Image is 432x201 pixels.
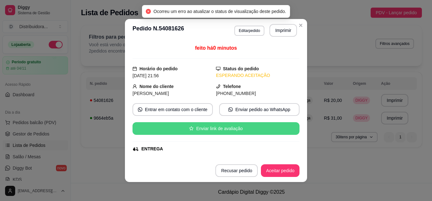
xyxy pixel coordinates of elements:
[223,66,259,71] strong: Status do pedido
[228,107,233,112] span: whats-app
[133,122,299,135] button: starEnviar link de avaliação
[219,103,299,116] button: whats-appEnviar pedido ao WhatsApp
[269,24,297,37] button: Imprimir
[189,126,194,131] span: star
[133,24,184,37] h3: Pedido N. 54081626
[261,164,299,177] button: Aceitar pedido
[133,66,137,71] span: calendar
[139,66,178,71] strong: Horário do pedido
[195,45,237,51] span: feito há 0 minutos
[133,73,159,78] span: [DATE] 21:56
[215,164,258,177] button: Recusar pedido
[146,9,151,14] span: close-circle
[133,103,213,116] button: whats-appEntrar em contato com o cliente
[141,146,163,152] div: ENTREGA
[216,91,256,96] span: [PHONE_NUMBER]
[234,26,264,36] button: Editarpedido
[216,72,299,79] div: ESPERANDO ACEITAÇÃO
[296,20,306,30] button: Close
[138,107,142,112] span: whats-app
[133,84,137,89] span: user
[216,84,220,89] span: phone
[153,9,286,14] span: Ocorreu um erro ao atualizar o status de visualização deste pedido.
[139,84,174,89] strong: Nome do cliente
[216,66,220,71] span: desktop
[133,91,169,96] span: [PERSON_NAME]
[223,84,241,89] strong: Telefone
